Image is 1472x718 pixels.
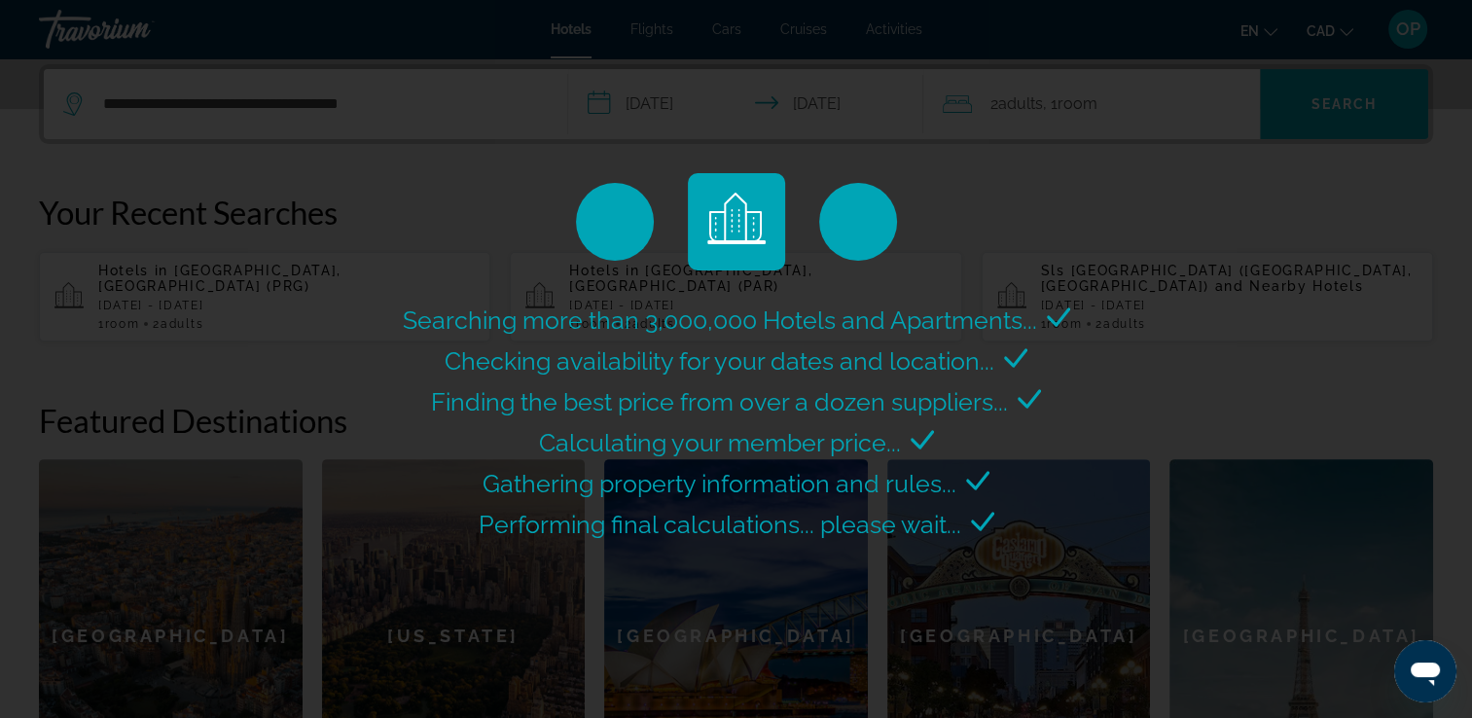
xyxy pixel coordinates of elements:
[403,305,1037,335] span: Searching more than 3,000,000 Hotels and Apartments...
[445,346,994,376] span: Checking availability for your dates and location...
[483,469,956,498] span: Gathering property information and rules...
[539,428,901,457] span: Calculating your member price...
[1394,640,1456,702] iframe: Button to launch messaging window
[431,387,1008,416] span: Finding the best price from over a dozen suppliers...
[479,510,961,539] span: Performing final calculations... please wait...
